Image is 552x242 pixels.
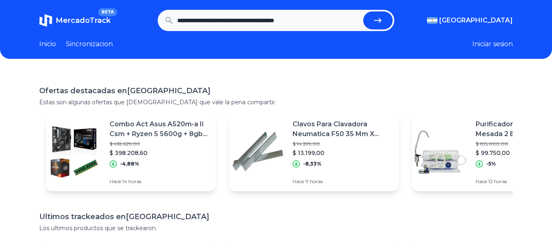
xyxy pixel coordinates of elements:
[39,14,111,27] a: MercadoTrackBETA
[39,98,513,106] p: Estas son algunas ofertas que [DEMOGRAPHIC_DATA] que vale la pena compartir.
[39,14,52,27] img: MercadoTrack
[110,149,209,157] p: $ 398.208,60
[56,16,111,25] span: MercadoTrack
[472,39,513,49] button: Iniciar sesion
[293,178,392,185] p: Hace 11 horas
[120,161,139,167] p: -4,88%
[39,211,513,222] h1: Ultimos trackeados en [GEOGRAPHIC_DATA]
[229,123,286,181] img: Featured image
[110,178,209,185] p: Hace 14 horas
[303,161,322,167] p: -8,33%
[98,8,117,16] span: BETA
[486,161,496,167] p: -5%
[293,149,392,157] p: $ 13.199,00
[39,39,56,49] a: Inicio
[46,113,216,191] a: Featured imageCombo Act Asus A520m-a Ii Csm + Ryzen 5 5600g + 8gb 3200 Mhz$ 418.629,00$ 398.208,6...
[293,141,392,147] p: $ 14.399,00
[46,123,103,181] img: Featured image
[427,16,513,25] button: [GEOGRAPHIC_DATA]
[229,113,399,191] a: Featured imageClavos Para Clavadora Neumatica F50 35 Mm X 5000 Unidades$ 14.399,00$ 13.199,00-8,3...
[412,123,469,181] img: Featured image
[110,119,209,139] p: Combo Act Asus A520m-a Ii Csm + Ryzen 5 5600g + 8gb 3200 Mhz
[66,39,113,49] a: Sincronizacion
[39,224,513,232] p: Los ultimos productos que se trackearon.
[39,85,513,96] h1: Ofertas destacadas en [GEOGRAPHIC_DATA]
[427,17,438,24] img: Argentina
[439,16,513,25] span: [GEOGRAPHIC_DATA]
[293,119,392,139] p: Clavos Para Clavadora Neumatica F50 35 Mm X 5000 Unidades
[110,141,209,147] p: $ 418.629,00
